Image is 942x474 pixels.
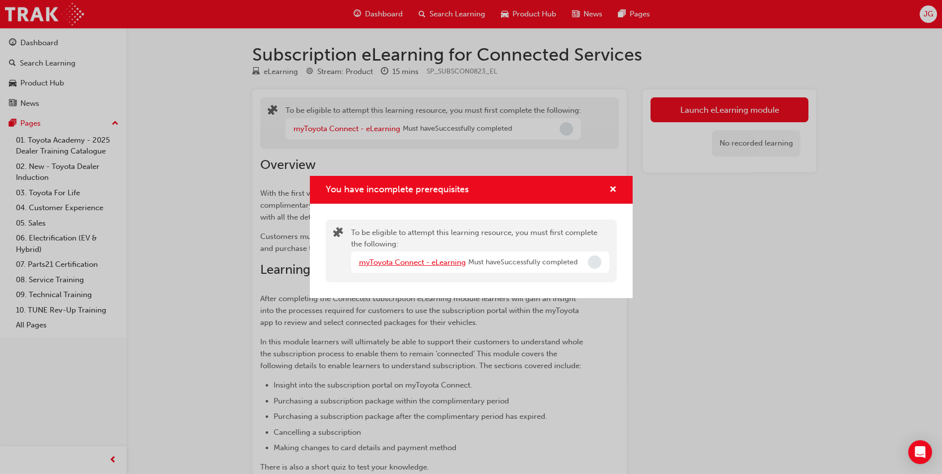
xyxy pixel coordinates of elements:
span: You have incomplete prerequisites [326,184,469,195]
span: Must have Successfully completed [468,257,578,268]
button: cross-icon [609,184,617,196]
span: Incomplete [588,255,601,269]
span: puzzle-icon [333,228,343,239]
a: myToyota Connect - eLearning [359,258,466,267]
div: You have incomplete prerequisites [310,176,633,299]
div: To be eligible to attempt this learning resource, you must first complete the following: [351,227,609,275]
div: Open Intercom Messenger [908,440,932,464]
span: cross-icon [609,186,617,195]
